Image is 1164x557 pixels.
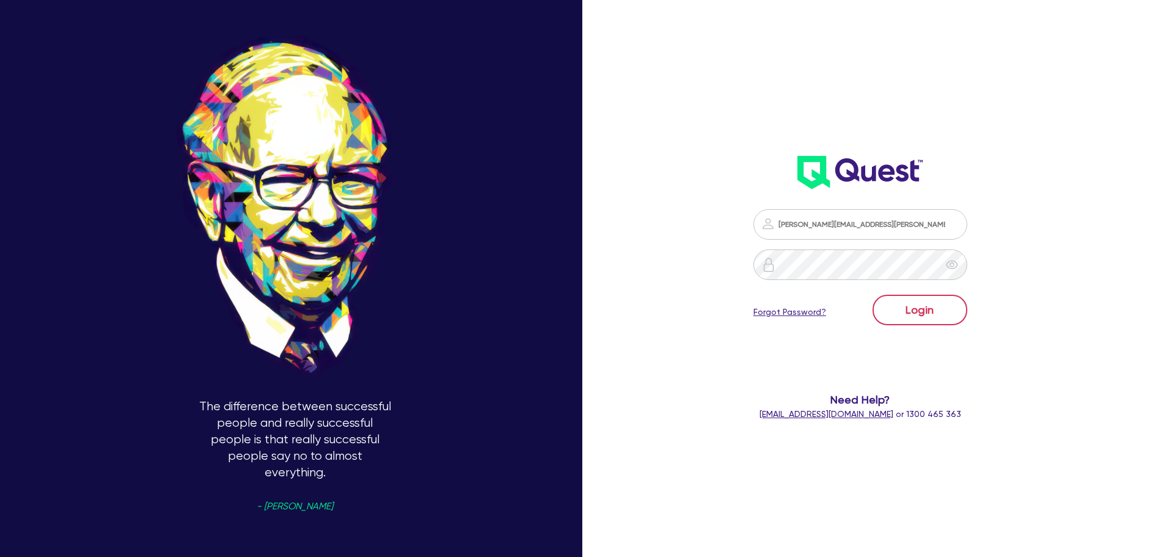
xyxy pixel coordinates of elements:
[946,259,958,271] span: eye
[753,209,967,240] input: Email address
[760,409,893,419] a: [EMAIL_ADDRESS][DOMAIN_NAME]
[797,156,923,189] img: wH2k97JdezQIQAAAABJRU5ErkJggg==
[761,257,776,272] img: icon-password
[873,295,967,325] button: Login
[761,216,775,231] img: icon-password
[760,409,961,419] span: or 1300 465 363
[753,306,826,319] a: Forgot Password?
[705,391,1017,408] span: Need Help?
[257,502,333,511] span: - [PERSON_NAME]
